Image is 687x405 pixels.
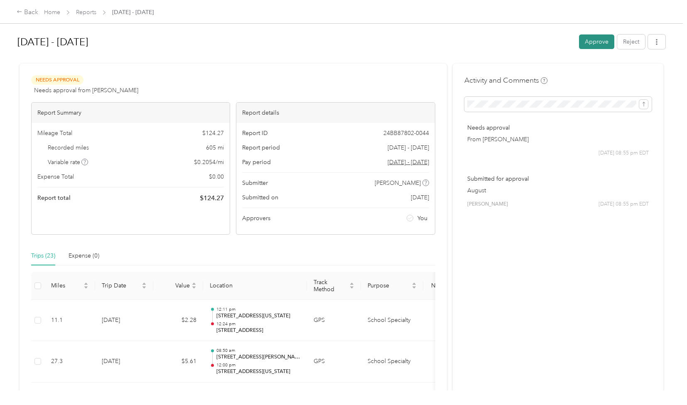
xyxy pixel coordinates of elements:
td: [DATE] [95,341,153,383]
td: 27.3 [44,341,95,383]
span: $ 124.27 [202,129,224,137]
button: Approve [579,34,614,49]
p: August [467,186,649,195]
p: [STREET_ADDRESS][PERSON_NAME] [216,353,300,361]
th: Value [153,272,203,300]
span: caret-up [412,281,417,286]
span: [PERSON_NAME] [375,179,421,187]
span: caret-down [349,285,354,290]
button: Reject [617,34,645,49]
span: Track Method [314,279,348,293]
span: Value [160,282,190,289]
span: [DATE] - [DATE] [112,8,154,17]
span: [DATE] - [DATE] [388,143,429,152]
span: Needs approval from [PERSON_NAME] [34,86,138,95]
h4: Activity and Comments [464,75,547,86]
td: $5.61 [153,341,203,383]
td: $2.28 [153,300,203,341]
span: Report period [242,143,280,152]
span: caret-up [191,281,196,286]
p: 12:00 pm [216,362,300,368]
td: School Specialty [361,341,423,383]
span: 24BB87802-0044 [383,129,429,137]
p: 08:50 am [216,348,300,353]
div: Report details [236,103,434,123]
th: Location [203,272,307,300]
p: From [PERSON_NAME] [467,135,649,144]
span: caret-up [142,281,147,286]
span: Report ID [242,129,268,137]
div: Back [17,7,38,17]
span: caret-down [83,285,88,290]
span: Needs Approval [31,75,83,85]
iframe: Everlance-gr Chat Button Frame [640,358,687,405]
p: 12:11 pm [216,307,300,312]
span: caret-up [349,281,354,286]
p: [STREET_ADDRESS] [216,327,300,334]
p: Needs approval [467,123,649,132]
span: Approvers [242,214,270,223]
a: Home [44,9,60,16]
td: 11.1 [44,300,95,341]
th: Track Method [307,272,361,300]
th: Purpose [361,272,423,300]
span: Trip Date [102,282,140,289]
th: Trip Date [95,272,153,300]
span: 605 mi [206,143,224,152]
span: Report total [37,194,71,202]
p: Submitted for approval [467,174,649,183]
span: You [417,214,427,223]
span: [DATE] 08:55 pm EDT [599,150,649,157]
p: [STREET_ADDRESS][US_STATE] [216,312,300,320]
td: GPS [307,300,361,341]
td: School Specialty [361,300,423,341]
th: Notes [423,272,454,300]
span: caret-down [412,285,417,290]
span: [DATE] [411,193,429,202]
th: Miles [44,272,95,300]
span: Purpose [368,282,410,289]
span: Recorded miles [48,143,89,152]
span: Submitter [242,179,268,187]
p: 08:05 am [216,389,300,395]
span: caret-down [191,285,196,290]
span: $ 0.2054 / mi [194,158,224,167]
div: Trips (23) [31,251,55,260]
span: $ 0.00 [209,172,224,181]
span: Miles [51,282,82,289]
span: Submitted on [242,193,278,202]
p: 12:24 pm [216,321,300,327]
span: Mileage Total [37,129,72,137]
span: [PERSON_NAME] [467,201,508,208]
a: Reports [76,9,96,16]
span: $ 124.27 [200,193,224,203]
span: Expense Total [37,172,74,181]
span: Go to pay period [388,158,429,167]
p: [STREET_ADDRESS][US_STATE] [216,368,300,376]
td: [DATE] [95,300,153,341]
span: Pay period [242,158,271,167]
td: GPS [307,341,361,383]
div: Expense (0) [69,251,99,260]
span: caret-up [83,281,88,286]
span: Variable rate [48,158,88,167]
span: [DATE] 08:55 pm EDT [599,201,649,208]
span: caret-down [142,285,147,290]
h1: Aug 1 - 31, 2025 [17,32,573,52]
div: Report Summary [32,103,230,123]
